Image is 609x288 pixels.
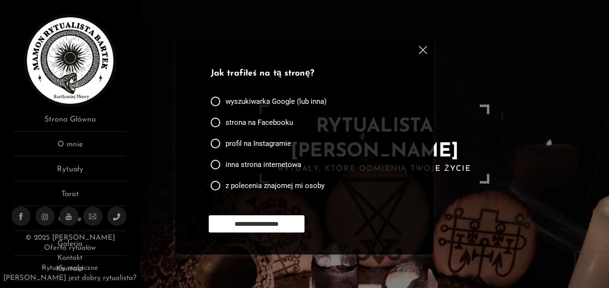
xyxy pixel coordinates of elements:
[14,114,126,132] a: Strona Główna
[3,275,136,282] a: [PERSON_NAME] jest dobry rytualista?
[57,255,82,262] a: Kontakt
[24,14,116,107] img: Rytualista Bartek
[226,139,291,148] span: profil na Instagramie
[42,265,98,272] a: Rytuały magiczne
[419,46,427,54] img: cross.svg
[226,118,293,127] span: strona na Facebooku
[226,97,327,106] span: wyszukiwarka Google (lub inna)
[226,160,301,169] span: inna strona internetowa
[14,188,126,206] a: Tarot
[14,139,126,156] a: O mnie
[226,181,325,190] span: z polecenia znajomej mi osoby
[44,244,96,252] a: Oferta rytuałów
[211,67,395,80] p: Jak trafiłeś na tą stronę?
[14,164,126,181] a: Rytuały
